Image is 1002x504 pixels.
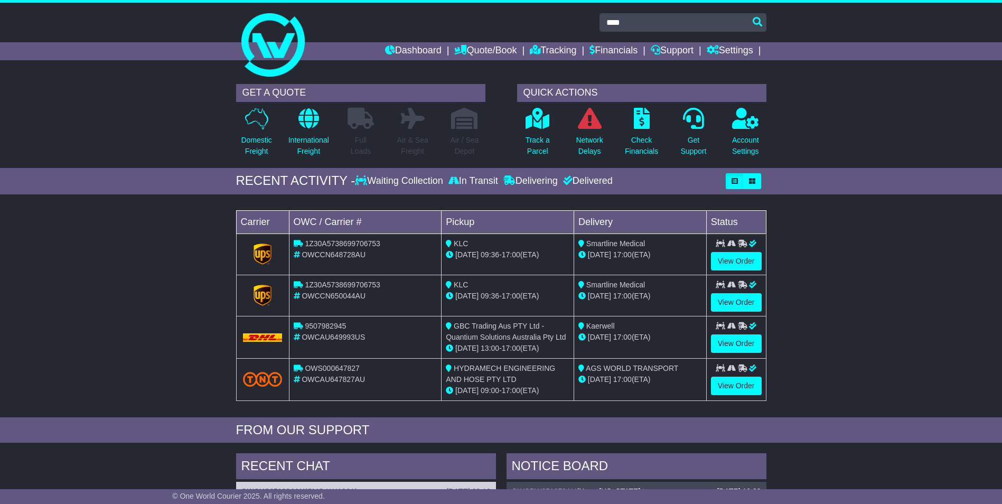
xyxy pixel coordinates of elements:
div: GET A QUOTE [236,84,485,102]
span: [DATE] [588,250,611,259]
span: 17:00 [613,292,632,300]
div: RECENT ACTIVITY - [236,173,355,189]
div: (ETA) [578,332,702,343]
span: OWCAU649993US [302,333,365,341]
span: [DATE] [455,292,479,300]
div: (ETA) [578,249,702,260]
span: 17:00 [502,344,520,352]
span: Smartline Medical [586,239,645,248]
span: [DATE] [588,292,611,300]
span: 09:36 [481,292,499,300]
div: Delivered [560,175,613,187]
p: Get Support [680,135,706,157]
span: 17:00 [502,386,520,395]
span: KLC [454,281,468,289]
span: HYDRAMECH ENGINEERING AND HOSE PTY LTD [446,364,555,384]
div: - (ETA) [446,343,569,354]
p: Domestic Freight [241,135,271,157]
a: Track aParcel [525,107,550,163]
span: [DATE] [455,344,479,352]
div: In Transit [446,175,501,187]
div: [DATE] 10:39 [717,487,761,496]
div: - (ETA) [446,249,569,260]
a: Settings [707,42,753,60]
td: Status [706,210,766,234]
div: [DATE] 08:16 [446,487,490,496]
span: 17:00 [613,333,632,341]
div: RECENT CHAT [236,453,496,482]
span: 09:00 [481,386,499,395]
img: GetCarrierServiceLogo [254,285,271,306]
span: 17:00 [613,375,632,384]
a: Quote/Book [454,42,517,60]
a: Support [651,42,694,60]
span: 9507982945 [305,322,346,330]
span: 09:36 [481,250,499,259]
span: 17:00 [502,250,520,259]
span: © One World Courier 2025. All rights reserved. [172,492,325,500]
td: Pickup [442,210,574,234]
img: GetCarrierServiceLogo [254,244,271,265]
div: - (ETA) [446,291,569,302]
a: DomesticFreight [240,107,272,163]
span: Smartline Medical [586,281,645,289]
span: Kaerwell [586,322,615,330]
span: OWCCN650044AU [302,292,366,300]
div: ( ) [241,487,491,496]
div: (ETA) [578,291,702,302]
div: NOTICE BOARD [507,453,766,482]
a: View Order [711,334,762,353]
span: [DATE] [588,375,611,384]
span: [DATE] [455,250,479,259]
a: View Order [711,293,762,312]
td: Delivery [574,210,706,234]
div: FROM OUR SUPPORT [236,423,766,438]
a: View Order [711,377,762,395]
a: Financials [589,42,638,60]
td: OWC / Carrier # [289,210,442,234]
span: KLC [454,239,468,248]
span: 1Z30A5738699706753 [305,239,380,248]
div: Waiting Collection [355,175,445,187]
span: 17:00 [502,292,520,300]
a: View Order [711,252,762,270]
div: QUICK ACTIONS [517,84,766,102]
p: Check Financials [625,135,658,157]
span: AGS WORLD TRANSPORT [586,364,678,372]
a: GetSupport [680,107,707,163]
a: AccountSettings [732,107,760,163]
div: - (ETA) [446,385,569,396]
a: InternationalFreight [288,107,330,163]
span: OWCAU647827AU [302,375,365,384]
div: Delivering [501,175,560,187]
span: OWS000647827 [305,364,360,372]
p: Air & Sea Freight [397,135,428,157]
img: DHL.png [243,333,283,342]
a: Dashboard [385,42,442,60]
span: 13:00 [481,344,499,352]
span: 1Z30A5738699706753 [305,281,380,289]
a: OWCUS651094AU [241,487,305,496]
img: TNT_Domestic.png [243,372,283,386]
p: Account Settings [732,135,759,157]
a: Tracking [530,42,576,60]
span: GBC Trading Aus PTY Ltd - Quantium Solutions Australia Pty Ltd [446,322,566,341]
a: CheckFinancials [624,107,659,163]
span: [DATE] [588,333,611,341]
div: (ETA) [578,374,702,385]
p: International Freight [288,135,329,157]
a: OWCPW651279AU [512,487,577,496]
p: Network Delays [576,135,603,157]
p: Full Loads [348,135,374,157]
span: OWCCN648728AU [302,250,366,259]
span: 17:00 [613,250,632,259]
span: SMG-W4196A [307,487,355,496]
td: Carrier [236,210,289,234]
p: Air / Sea Depot [451,135,479,157]
p: Track a Parcel [526,135,550,157]
a: NetworkDelays [575,107,603,163]
span: [DATE] [455,386,479,395]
